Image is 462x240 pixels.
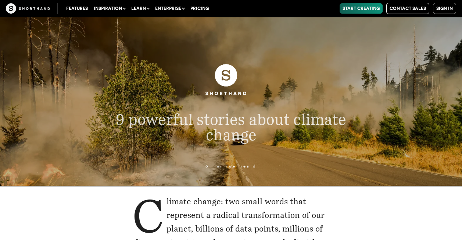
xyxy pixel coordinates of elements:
[187,3,212,14] a: Pricing
[116,110,346,144] span: 9 powerful stories about climate change
[63,3,91,14] a: Features
[433,3,456,14] a: Sign in
[6,3,50,14] img: The Craft
[386,3,429,14] a: Contact Sales
[80,164,382,169] p: 6 minute read
[91,3,128,14] button: Inspiration
[340,3,383,14] a: Start Creating
[152,3,187,14] button: Enterprise
[128,3,152,14] button: Learn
